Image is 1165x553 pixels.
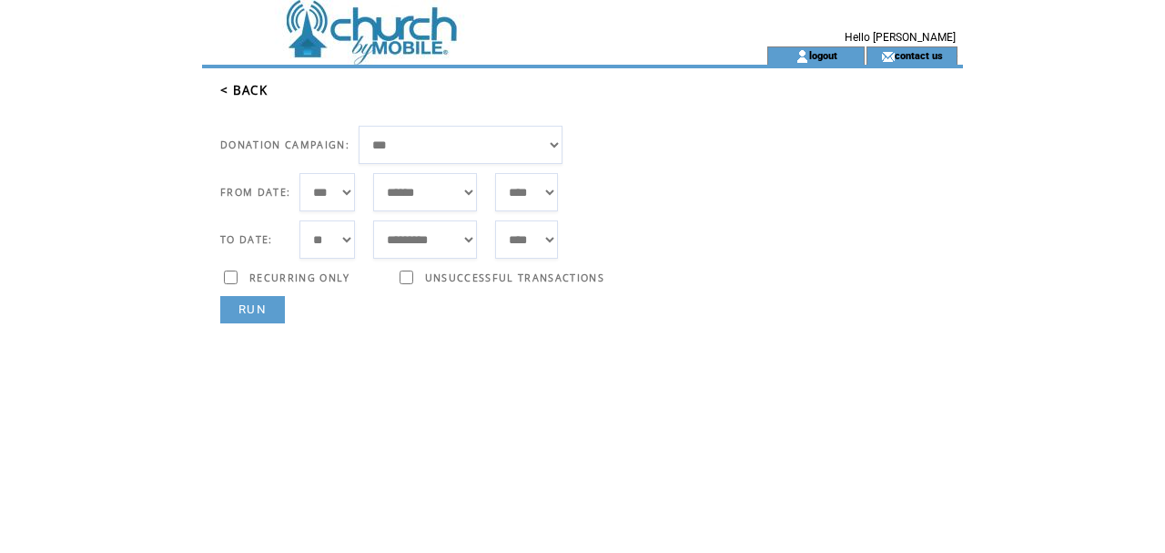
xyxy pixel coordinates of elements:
img: contact_us_icon.gif [881,49,895,64]
a: logout [809,49,837,61]
span: Hello [PERSON_NAME] [845,31,956,44]
span: FROM DATE: [220,186,290,199]
span: TO DATE: [220,233,273,246]
a: < BACK [220,82,268,98]
img: account_icon.gif [795,49,809,64]
span: UNSUCCESSFUL TRANSACTIONS [425,271,604,284]
span: RECURRING ONLY [249,271,350,284]
span: DONATION CAMPAIGN: [220,138,349,151]
a: RUN [220,296,285,323]
a: contact us [895,49,943,61]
